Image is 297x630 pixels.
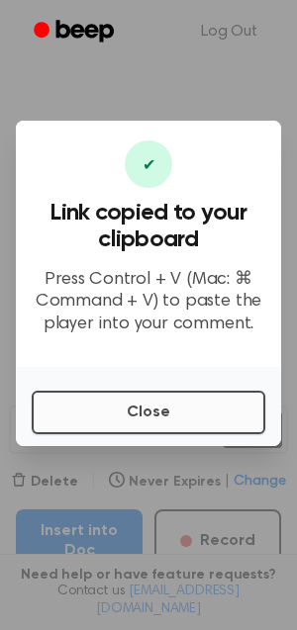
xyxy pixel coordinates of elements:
[125,140,172,188] div: ✔
[32,200,265,253] h3: Link copied to your clipboard
[20,13,132,51] a: Beep
[32,391,265,434] button: Close
[32,269,265,336] p: Press Control + V (Mac: ⌘ Command + V) to paste the player into your comment.
[181,8,277,55] a: Log Out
